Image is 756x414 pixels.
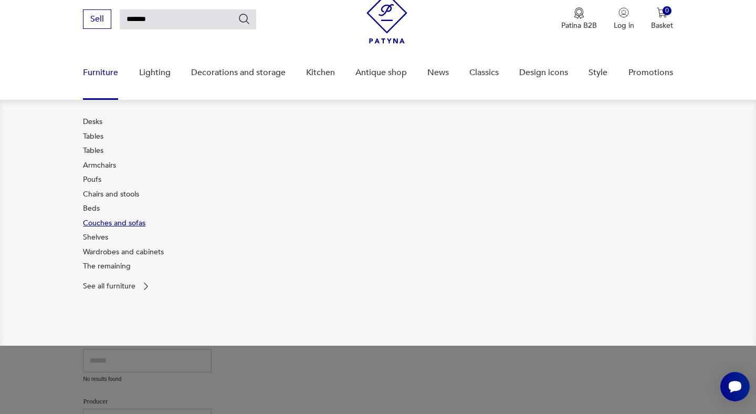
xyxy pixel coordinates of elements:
[306,67,335,78] font: Kitchen
[83,117,102,127] a: Desks
[191,67,286,78] font: Decorations and storage
[83,232,108,243] a: Shelves
[83,117,102,127] font: Desks
[589,67,607,78] font: Style
[427,67,449,78] font: News
[355,53,407,93] a: Antique shop
[83,131,103,141] font: Tables
[589,53,607,93] a: Style
[618,7,629,18] img: User icon
[83,131,103,142] a: Tables
[469,67,499,78] font: Classics
[83,247,164,257] a: Wardrobes and cabinets
[83,174,101,185] a: Poufs
[574,7,584,19] img: Medal icon
[427,53,449,93] a: News
[139,67,171,78] font: Lighting
[519,67,568,78] font: Design icons
[83,203,100,214] a: Beds
[83,203,100,213] font: Beds
[83,174,101,184] font: Poufs
[355,67,407,78] font: Antique shop
[561,7,597,30] a: Medal iconPatina B2B
[657,7,667,18] img: Cart icon
[83,160,116,170] font: Armchairs
[238,13,250,25] button: Search
[561,7,597,30] button: Patina B2B
[83,218,145,229] a: Couches and sofas
[306,53,335,93] a: Kitchen
[628,67,673,78] font: Promotions
[83,67,118,78] font: Furniture
[139,53,171,93] a: Lighting
[720,372,750,401] iframe: Smartsupp widget button
[614,7,634,30] button: Log in
[383,117,673,312] img: 969d9116629659dbb0bd4e745da535dc.jpg
[83,261,131,272] a: The remaining
[83,53,118,93] a: Furniture
[83,146,103,156] font: Tables
[614,20,634,30] font: Log in
[83,160,116,171] a: Armchairs
[191,53,286,93] a: Decorations and storage
[83,281,135,291] font: See all furniture
[469,53,499,93] a: Classics
[519,53,568,93] a: Design icons
[561,20,597,30] font: Patina B2B
[651,7,673,30] button: 0Basket
[665,6,669,15] font: 0
[628,53,673,93] a: Promotions
[651,20,673,30] font: Basket
[83,146,103,156] a: Tables
[83,9,111,29] button: Sell
[90,13,104,25] font: Sell
[83,189,139,200] a: Chairs and stools
[83,281,151,292] a: See all furniture
[83,16,111,24] a: Sell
